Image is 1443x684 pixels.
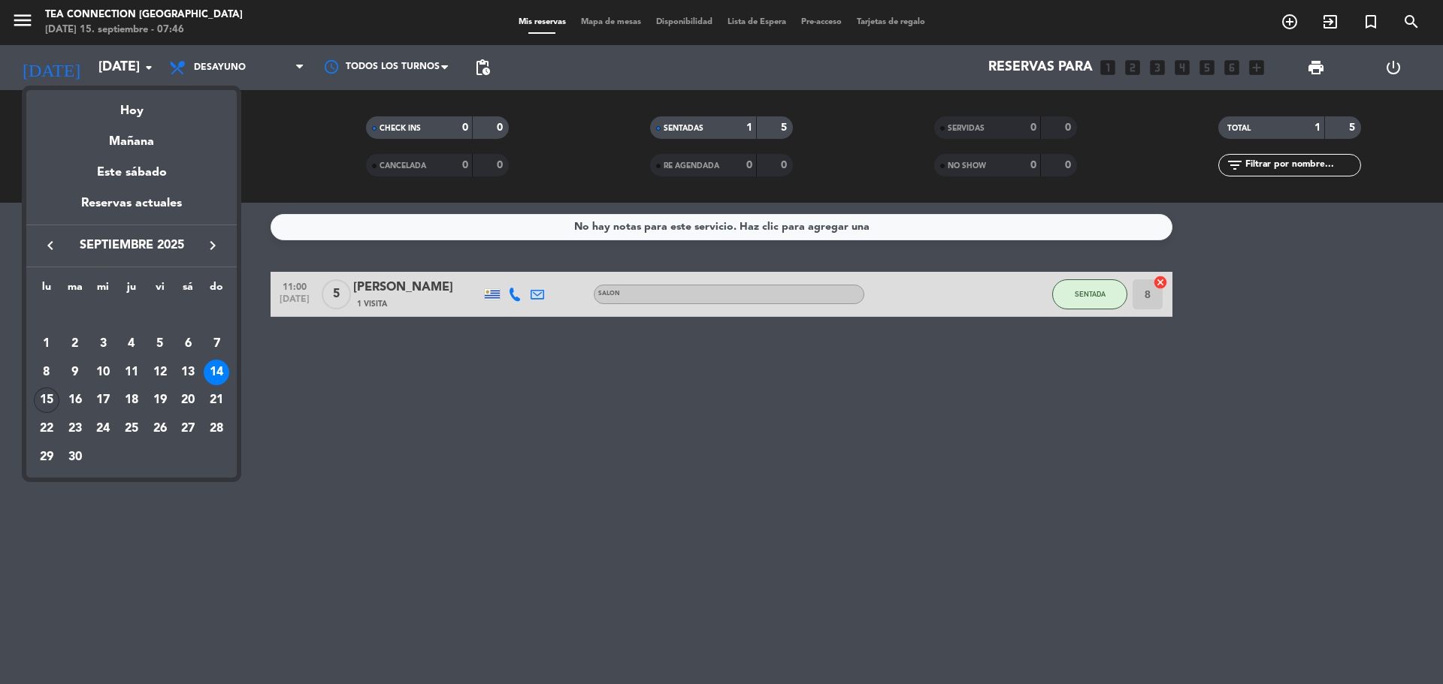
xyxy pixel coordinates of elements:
[199,236,226,255] button: keyboard_arrow_right
[174,279,203,302] th: sábado
[147,331,173,357] div: 5
[204,416,229,441] div: 28
[90,387,116,413] div: 17
[61,358,89,387] td: 9 de septiembre de 2025
[204,387,229,413] div: 21
[175,331,201,357] div: 6
[202,279,231,302] th: domingo
[62,387,88,413] div: 16
[32,358,61,387] td: 8 de septiembre de 2025
[147,360,173,385] div: 12
[89,414,117,443] td: 24 de septiembre de 2025
[32,386,61,414] td: 15 de septiembre de 2025
[26,194,237,224] div: Reservas actuales
[32,330,61,358] td: 1 de septiembre de 2025
[119,360,144,385] div: 11
[61,279,89,302] th: martes
[37,236,64,255] button: keyboard_arrow_left
[174,414,203,443] td: 27 de septiembre de 2025
[34,360,59,385] div: 8
[90,331,116,357] div: 3
[89,386,117,414] td: 17 de septiembre de 2025
[146,386,174,414] td: 19 de septiembre de 2025
[26,90,237,121] div: Hoy
[26,152,237,194] div: Este sábado
[119,416,144,441] div: 25
[204,237,222,255] i: keyboard_arrow_right
[61,414,89,443] td: 23 de septiembre de 2025
[119,387,144,413] div: 18
[202,386,231,414] td: 21 de septiembre de 2025
[26,121,237,152] div: Mañana
[32,414,61,443] td: 22 de septiembre de 2025
[202,330,231,358] td: 7 de septiembre de 2025
[146,414,174,443] td: 26 de septiembre de 2025
[117,358,146,387] td: 11 de septiembre de 2025
[62,444,88,470] div: 30
[117,386,146,414] td: 18 de septiembre de 2025
[174,386,203,414] td: 20 de septiembre de 2025
[61,443,89,472] td: 30 de septiembre de 2025
[174,330,203,358] td: 6 de septiembre de 2025
[175,360,201,385] div: 13
[64,236,199,255] span: septiembre 2025
[202,414,231,443] td: 28 de septiembre de 2025
[90,360,116,385] div: 10
[117,279,146,302] th: jueves
[147,387,173,413] div: 19
[61,330,89,358] td: 2 de septiembre de 2025
[34,331,59,357] div: 1
[119,331,144,357] div: 4
[174,358,203,387] td: 13 de septiembre de 2025
[62,360,88,385] div: 9
[62,416,88,441] div: 23
[41,237,59,255] i: keyboard_arrow_left
[175,387,201,413] div: 20
[147,416,173,441] div: 26
[117,330,146,358] td: 4 de septiembre de 2025
[34,416,59,441] div: 22
[202,358,231,387] td: 14 de septiembre de 2025
[89,330,117,358] td: 3 de septiembre de 2025
[175,416,201,441] div: 27
[146,358,174,387] td: 12 de septiembre de 2025
[146,279,174,302] th: viernes
[204,331,229,357] div: 7
[32,279,61,302] th: lunes
[34,387,59,413] div: 15
[89,279,117,302] th: miércoles
[32,301,231,330] td: SEP.
[204,360,229,385] div: 14
[146,330,174,358] td: 5 de septiembre de 2025
[90,416,116,441] div: 24
[61,386,89,414] td: 16 de septiembre de 2025
[62,331,88,357] div: 2
[32,443,61,472] td: 29 de septiembre de 2025
[89,358,117,387] td: 10 de septiembre de 2025
[34,444,59,470] div: 29
[117,414,146,443] td: 25 de septiembre de 2025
